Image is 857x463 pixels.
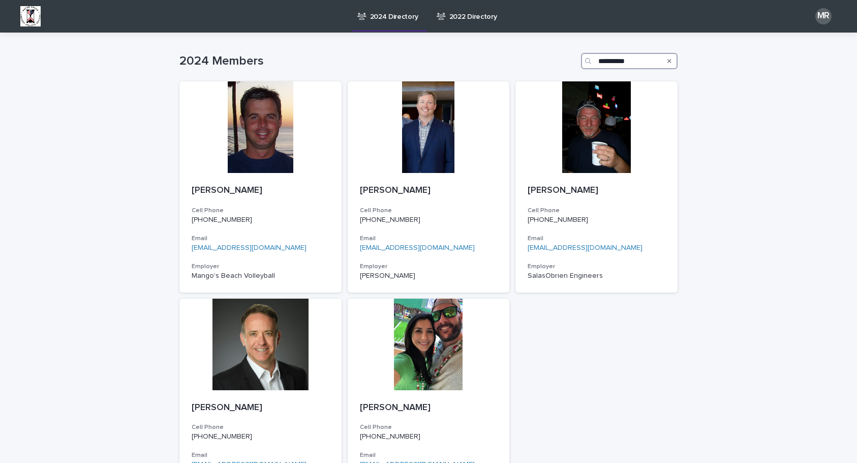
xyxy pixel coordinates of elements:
[528,235,665,243] h3: Email
[360,216,420,223] a: [PHONE_NUMBER]
[360,272,498,280] p: [PERSON_NAME]
[581,53,678,69] input: Search
[179,54,577,69] h1: 2024 Members
[528,207,665,215] h3: Cell Phone
[192,263,329,271] h3: Employer
[192,235,329,243] h3: Email
[528,272,665,280] p: SalasObrien Engineers
[192,272,329,280] p: Mango's Beach Volleyball
[348,81,510,293] a: [PERSON_NAME]Cell Phone[PHONE_NUMBER]Email[EMAIL_ADDRESS][DOMAIN_NAME]Employer[PERSON_NAME]
[360,185,498,196] p: [PERSON_NAME]
[528,185,665,196] p: [PERSON_NAME]
[528,244,642,251] a: [EMAIL_ADDRESS][DOMAIN_NAME]
[515,81,678,293] a: [PERSON_NAME]Cell Phone[PHONE_NUMBER]Email[EMAIL_ADDRESS][DOMAIN_NAME]EmployerSalasObrien Engineers
[20,6,41,26] img: BsxibNoaTPe9uU9VL587
[192,402,329,414] p: [PERSON_NAME]
[360,263,498,271] h3: Employer
[360,244,475,251] a: [EMAIL_ADDRESS][DOMAIN_NAME]
[192,433,252,440] a: [PHONE_NUMBER]
[528,216,588,223] a: [PHONE_NUMBER]
[192,451,329,459] h3: Email
[528,263,665,271] h3: Employer
[360,423,498,431] h3: Cell Phone
[192,216,252,223] a: [PHONE_NUMBER]
[360,235,498,243] h3: Email
[360,402,498,414] p: [PERSON_NAME]
[815,8,832,24] div: MR
[360,451,498,459] h3: Email
[179,81,342,293] a: [PERSON_NAME]Cell Phone[PHONE_NUMBER]Email[EMAIL_ADDRESS][DOMAIN_NAME]EmployerMango's Beach Volle...
[360,433,420,440] a: [PHONE_NUMBER]
[192,185,329,196] p: [PERSON_NAME]
[360,207,498,215] h3: Cell Phone
[192,244,307,251] a: [EMAIL_ADDRESS][DOMAIN_NAME]
[192,207,329,215] h3: Cell Phone
[192,423,329,431] h3: Cell Phone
